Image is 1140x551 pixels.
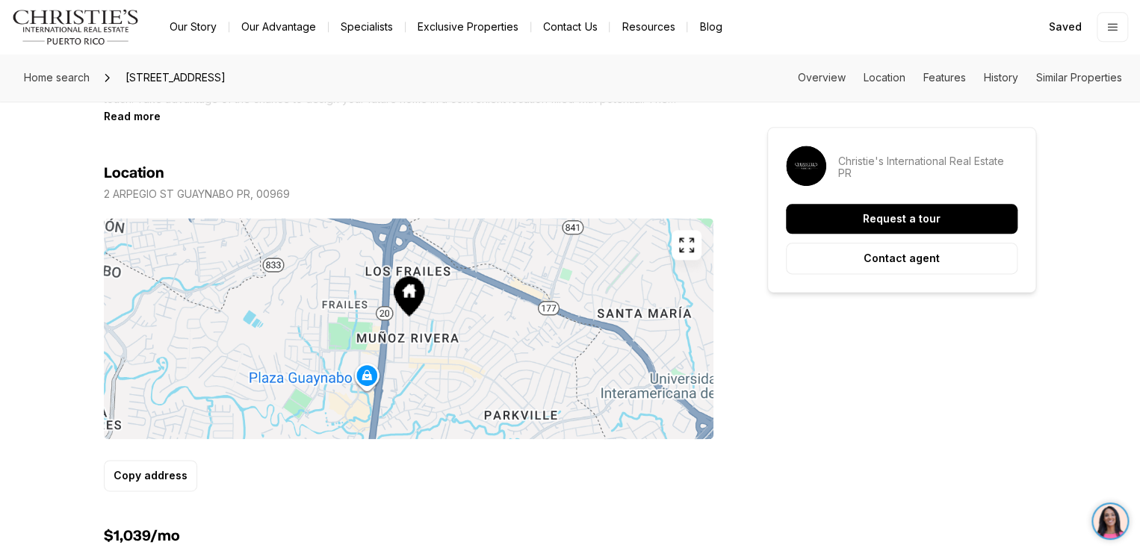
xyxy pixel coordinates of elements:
a: Our Advantage [229,16,328,37]
a: Skip to: History [984,71,1018,84]
button: Contact agent [786,243,1017,274]
span: Home search [24,71,90,84]
a: Skip to: Overview [798,71,846,84]
h4: $1,039/mo [104,527,713,545]
h4: Location [104,164,164,182]
a: Blog [687,16,734,37]
img: be3d4b55-7850-4bcb-9297-a2f9cd376e78.png [9,9,43,43]
span: [STREET_ADDRESS] [120,66,232,90]
a: Our Story [158,16,229,37]
nav: Page section menu [798,72,1122,84]
a: Exclusive Properties [406,16,530,37]
p: 2 ARPEGIO ST GUAYNABO PR, 00969 [104,188,290,200]
button: Open menu [1097,12,1128,42]
a: Specialists [329,16,405,37]
img: Map of 2 ARPEGIO ST, GUAYNABO PR, 00969 [104,218,713,439]
a: Skip to: Location [864,71,905,84]
p: Copy address [114,470,188,482]
p: Contact agent [864,252,940,264]
button: Copy address [104,460,197,491]
button: Contact Us [531,16,609,37]
span: Saved [1049,21,1082,33]
button: Request a tour [786,204,1017,234]
a: Home search [18,66,96,90]
a: Resources [610,16,687,37]
button: Read more [104,110,161,122]
a: Skip to: Similar Properties [1036,71,1122,84]
p: Request a tour [863,213,941,225]
img: logo [12,9,140,45]
a: Saved [1040,12,1091,42]
a: Skip to: Features [923,71,966,84]
p: Christie's International Real Estate PR [838,155,1017,179]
